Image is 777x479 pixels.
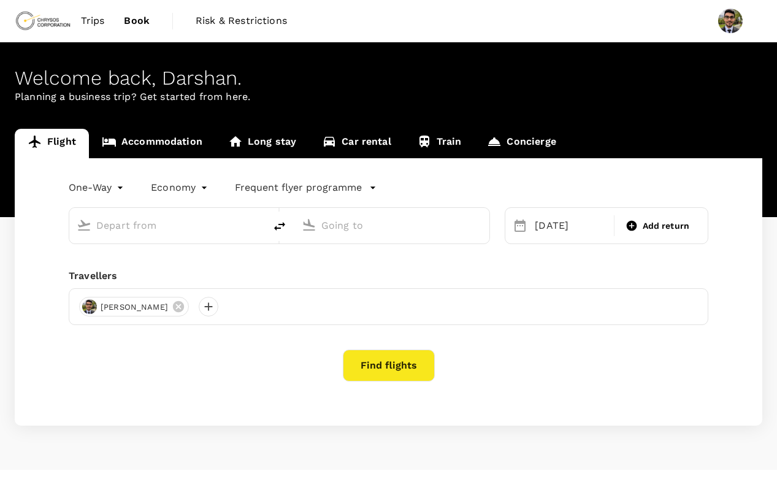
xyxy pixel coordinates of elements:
[481,224,483,226] button: Open
[256,224,259,226] button: Open
[265,212,294,241] button: delete
[69,178,126,197] div: One-Way
[235,180,362,195] p: Frequent flyer programme
[235,180,377,195] button: Frequent flyer programme
[89,129,215,158] a: Accommodation
[643,220,690,232] span: Add return
[530,213,611,238] div: [DATE]
[404,129,475,158] a: Train
[151,178,210,197] div: Economy
[196,13,287,28] span: Risk & Restrictions
[96,216,239,235] input: Depart from
[124,13,150,28] span: Book
[79,297,189,316] div: [PERSON_NAME]
[15,7,71,34] img: Chrysos Corporation
[69,269,708,283] div: Travellers
[343,350,435,381] button: Find flights
[15,129,89,158] a: Flight
[215,129,309,158] a: Long stay
[309,129,404,158] a: Car rental
[321,216,464,235] input: Going to
[474,129,568,158] a: Concierge
[718,9,743,33] img: Darshan Chauhan
[93,301,175,313] span: [PERSON_NAME]
[15,67,762,90] div: Welcome back , Darshan .
[15,90,762,104] p: Planning a business trip? Get started from here.
[81,13,105,28] span: Trips
[82,299,97,314] img: avatar-673d91e4a1763.jpeg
